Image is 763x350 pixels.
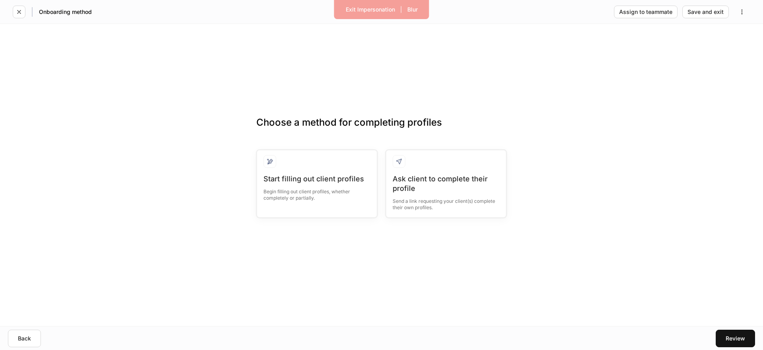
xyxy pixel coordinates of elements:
[393,193,500,211] div: Send a link requesting your client(s) complete their own profiles.
[8,330,41,347] button: Back
[263,174,370,184] div: Start filling out client profiles
[346,7,395,12] div: Exit Impersonation
[407,7,418,12] div: Blur
[18,336,31,341] div: Back
[263,184,370,201] div: Begin filling out client profiles, whether completely or partially.
[256,116,507,142] h3: Choose a method for completing profiles
[726,336,745,341] div: Review
[341,3,400,16] button: Exit Impersonation
[682,6,729,18] button: Save and exit
[402,3,423,16] button: Blur
[39,8,92,16] h5: Onboarding method
[393,174,500,193] div: Ask client to complete their profile
[687,9,724,15] div: Save and exit
[614,6,678,18] button: Assign to teammate
[619,9,672,15] div: Assign to teammate
[716,330,755,347] button: Review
